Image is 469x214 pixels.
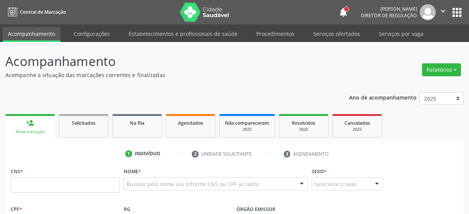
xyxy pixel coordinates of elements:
div: Nova marcação [11,129,50,135]
span: Solicitados [72,120,95,126]
span: Resolvidos [292,120,315,126]
div: 2025 [338,127,376,132]
div: 1 [125,150,132,157]
button: apps [450,6,464,19]
div: 2025 [285,127,323,132]
img: img [420,4,436,20]
a: Central de Marcação [5,6,66,18]
label: Sexo [312,166,327,177]
div: person_add [26,119,34,127]
span: Na fila [130,120,144,126]
a: Procedimentos [251,27,300,40]
label: Nome [124,166,141,177]
span: Diretor de regulação [361,12,417,19]
p: Ano de acompanhamento [349,92,417,102]
p: Acompanhamento [5,52,326,71]
button: Relatórios [422,63,461,76]
span: Cancelados [344,120,370,126]
a: Serviços ofertados [308,27,365,40]
div: Indivíduo [135,150,160,157]
div: 2025 [225,127,269,132]
span: Agendados [178,120,203,126]
a: Serviços por vaga [374,27,429,40]
span: Busque pelo nome (ou informe CNS ou CPF ao lado) [126,180,259,188]
span: Central de Marcação [20,9,66,15]
span: Não compareceram [225,120,269,126]
label: CNS [11,166,23,177]
a: Estabelecimentos e profissionais de saúde [123,27,243,40]
a: Acompanhamento [3,27,60,42]
span: Selecione o sexo [314,180,356,188]
i:  [439,7,447,15]
a: Configurações [68,27,115,40]
button:  [436,4,450,20]
p: Acompanhe a situação das marcações correntes e finalizadas [5,71,326,79]
div: [PERSON_NAME] [361,6,417,12]
button: notifications [338,7,349,18]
